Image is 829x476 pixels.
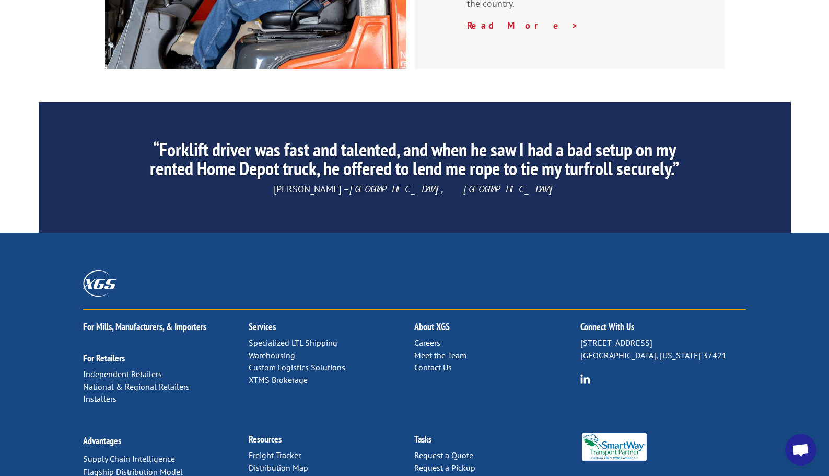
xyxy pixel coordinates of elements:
[274,183,555,195] span: [PERSON_NAME] –
[414,362,452,372] a: Contact Us
[83,454,175,464] a: Supply Chain Intelligence
[83,321,206,333] a: For Mills, Manufacturers, & Importers
[249,375,308,385] a: XTMS Brokerage
[580,374,590,384] img: group-6
[249,362,345,372] a: Custom Logistics Solutions
[249,321,276,333] a: Services
[83,435,121,447] a: Advantages
[349,183,555,195] em: [GEOGRAPHIC_DATA], [GEOGRAPHIC_DATA]
[83,352,125,364] a: For Retailers
[249,462,308,473] a: Distribution Map
[414,435,580,449] h2: Tasks
[136,140,692,183] h2: “Forklift driver was fast and talented, and when he saw I had a bad setup on my rented Home Depot...
[414,462,475,473] a: Request a Pickup
[580,337,746,362] p: [STREET_ADDRESS] [GEOGRAPHIC_DATA], [US_STATE] 37421
[580,322,746,337] h2: Connect With Us
[83,270,116,296] img: XGS_Logos_ALL_2024_All_White
[83,369,162,379] a: Independent Retailers
[249,350,295,360] a: Warehousing
[414,350,466,360] a: Meet the Team
[785,434,816,466] div: Open chat
[83,393,116,404] a: Installers
[414,337,440,348] a: Careers
[83,381,190,392] a: National & Regional Retailers
[580,433,648,461] img: Smartway_Logo
[414,450,473,460] a: Request a Quote
[249,433,282,445] a: Resources
[414,321,450,333] a: About XGS
[249,337,337,348] a: Specialized LTL Shipping
[467,19,579,31] a: Read More >
[249,450,301,460] a: Freight Tracker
